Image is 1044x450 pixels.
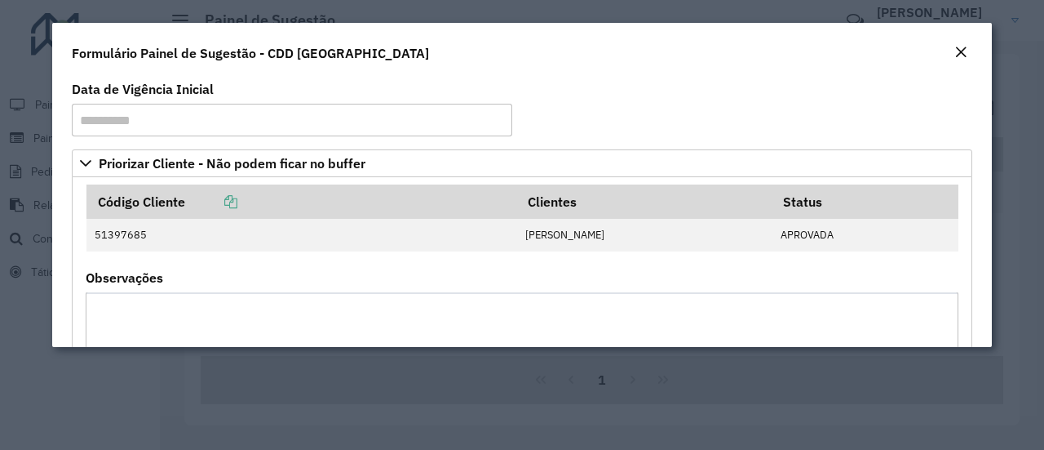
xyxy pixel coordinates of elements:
[954,46,967,59] em: Fechar
[99,157,365,170] span: Priorizar Cliente - Não podem ficar no buffer
[772,219,958,252] td: APROVADA
[772,185,958,219] th: Status
[86,185,517,219] th: Código Cliente
[72,43,429,63] h4: Formulário Painel de Sugestão - CDD [GEOGRAPHIC_DATA]
[949,42,972,64] button: Close
[72,79,214,99] label: Data de Vigência Inicial
[516,185,772,219] th: Clientes
[185,194,237,210] a: Copiar
[86,219,517,252] td: 51397685
[516,219,772,252] td: [PERSON_NAME]
[86,268,163,287] label: Observações
[72,149,972,177] a: Priorizar Cliente - Não podem ficar no buffer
